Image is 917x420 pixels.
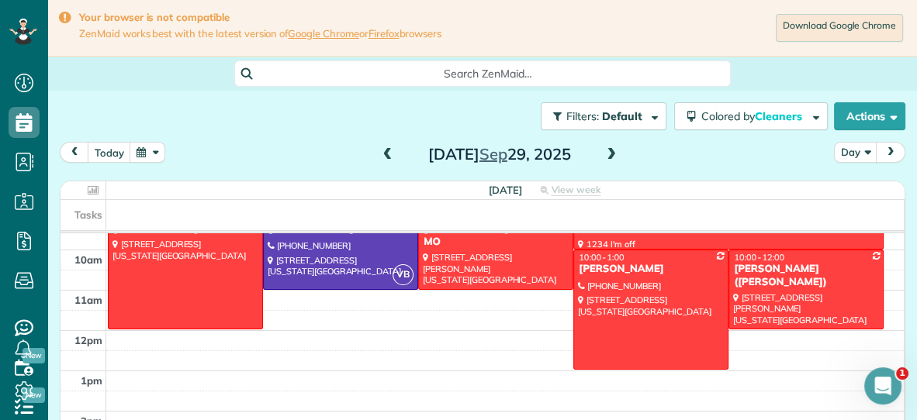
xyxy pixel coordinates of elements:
span: 1pm [81,374,102,387]
h2: [DATE] 29, 2025 [403,146,597,163]
span: Tasks [74,208,102,221]
a: Download Google Chrome [776,14,903,42]
button: prev [60,142,89,163]
button: today [88,142,131,163]
span: View week [551,184,600,196]
div: [PERSON_NAME] - second MO [423,222,569,249]
span: 11am [74,294,102,306]
span: 12pm [74,334,102,346]
span: Filters: [566,109,599,123]
span: 10:00 - 12:00 [734,252,784,263]
span: 1 [896,367,908,380]
button: next [876,142,905,163]
button: Filters: Default [541,102,666,130]
span: [DATE] [489,184,522,196]
iframe: Intercom live chat [864,367,901,405]
span: 10am [74,253,102,266]
a: Firefox [369,27,400,40]
a: Google Chrome [288,27,359,40]
div: [PERSON_NAME] ([PERSON_NAME]) [733,263,879,289]
span: Sep [479,144,507,164]
span: Cleaners [755,109,805,123]
button: Day [834,142,877,163]
span: ZenMaid works best with the latest version of or browsers [79,27,441,40]
div: [PERSON_NAME] [578,263,724,276]
span: 10:00 - 1:00 [579,252,624,263]
button: Actions [834,102,905,130]
span: Default [602,109,643,123]
button: Colored byCleaners [674,102,828,130]
a: Filters: Default [533,102,666,130]
span: Colored by [701,109,808,123]
span: VB [393,264,414,285]
strong: Your browser is not compatible [79,11,441,24]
